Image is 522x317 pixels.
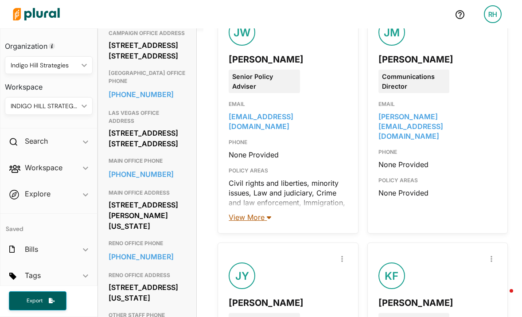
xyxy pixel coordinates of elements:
div: [PERSON_NAME] [378,296,497,309]
div: [STREET_ADDRESS][US_STATE] [109,281,186,305]
a: [PHONE_NUMBER] [109,88,186,101]
div: [STREET_ADDRESS] [STREET_ADDRESS] [109,126,186,150]
div: INDIGO HILL STRATEGIES [11,102,78,111]
iframe: Intercom live chat [492,287,513,308]
div: Communications Director [378,70,449,93]
a: [PHONE_NUMBER] [109,168,186,181]
h2: Bills [25,244,38,254]
div: Indigo Hill Strategies [11,61,78,70]
h2: Search [25,136,48,146]
h2: Explore [25,189,51,199]
div: Tooltip anchor [48,42,56,50]
a: View More [229,213,271,222]
div: [STREET_ADDRESS] [STREET_ADDRESS] [109,39,186,63]
h3: MAIN OFFICE ADDRESS [109,188,186,198]
h3: CAMPAIGN OFFICE ADDRESS [109,28,186,39]
div: POLICY AREAS [378,169,497,188]
a: RH [477,2,509,27]
a: [PHONE_NUMBER] [109,250,186,263]
h2: Workspace [25,163,62,172]
h3: RENO OFFICE ADDRESS [109,270,186,281]
h3: Workspace [5,74,93,94]
div: [PERSON_NAME] [229,296,347,309]
div: JM [378,19,405,46]
div: None Provided [378,160,497,169]
div: [PERSON_NAME] [378,53,497,66]
div: None Provided [378,188,497,198]
a: [PERSON_NAME][EMAIL_ADDRESS][DOMAIN_NAME] [378,112,443,141]
div: RH [484,5,502,23]
div: JY [229,262,255,289]
h3: [GEOGRAPHIC_DATA] OFFICE PHONE [109,68,186,86]
div: PHONE [378,141,497,160]
h2: Tags [25,270,41,280]
h3: RENO OFFICE PHONE [109,238,186,249]
div: KF [378,262,405,289]
span: Export [20,297,49,305]
h3: LAS VEGAS OFFICE ADDRESS [109,108,186,126]
div: [STREET_ADDRESS][PERSON_NAME][US_STATE] [109,198,186,233]
h3: MAIN OFFICE PHONE [109,156,186,166]
div: EMAIL [378,93,497,112]
h4: Saved [0,214,97,235]
button: Export [9,291,66,310]
h3: Organization [5,33,93,53]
